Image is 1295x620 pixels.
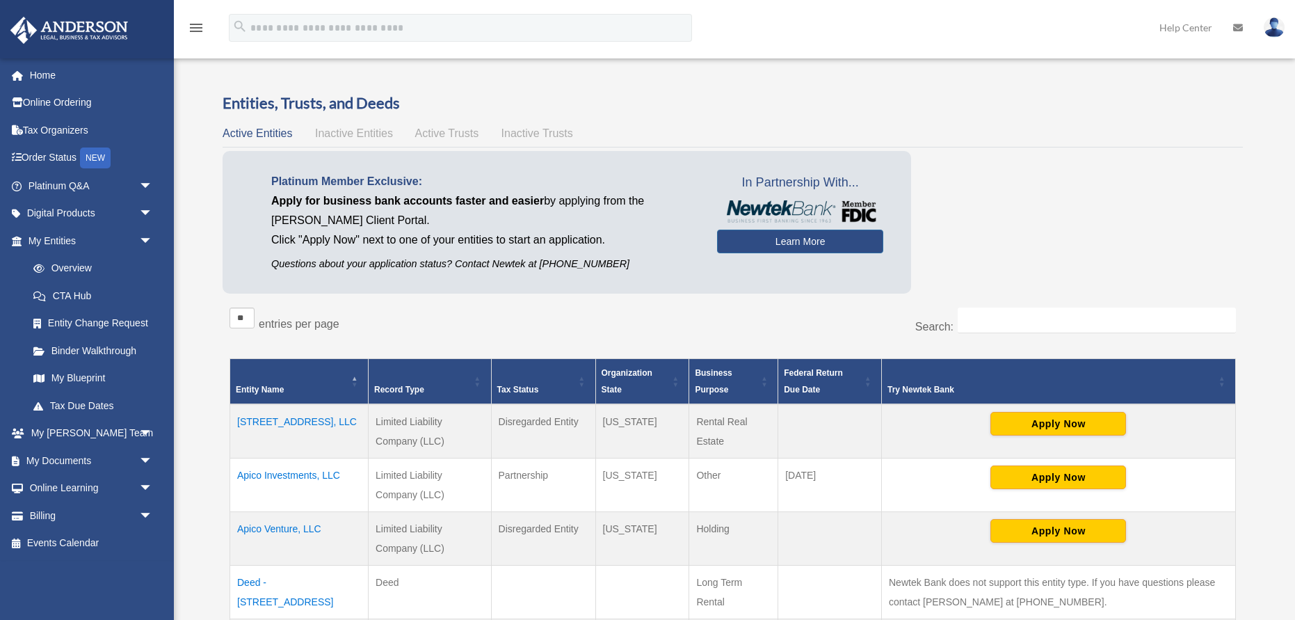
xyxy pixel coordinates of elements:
a: Online Ordering [10,89,174,117]
span: arrow_drop_down [139,227,167,255]
th: Federal Return Due Date: Activate to sort [778,359,882,405]
a: menu [188,24,204,36]
span: Record Type [374,385,424,395]
td: Limited Liability Company (LLC) [369,459,491,512]
td: Long Term Rental [689,566,778,619]
span: Entity Name [236,385,284,395]
th: Try Newtek Bank : Activate to sort [881,359,1235,405]
td: Newtek Bank does not support this entity type. If you have questions please contact [PERSON_NAME]... [881,566,1235,619]
td: Deed - [STREET_ADDRESS] [230,566,369,619]
button: Apply Now [990,519,1126,543]
img: Anderson Advisors Platinum Portal [6,17,132,44]
i: search [232,19,248,34]
a: Online Learningarrow_drop_down [10,475,174,502]
a: Binder Walkthrough [19,337,167,365]
th: Entity Name: Activate to invert sorting [230,359,369,405]
a: Home [10,61,174,89]
span: Inactive Trusts [501,127,573,139]
span: Active Entities [223,127,292,139]
span: Tax Status [497,385,539,395]
a: CTA Hub [19,282,167,310]
span: Active Trusts [415,127,479,139]
h3: Entities, Trusts, and Deeds [223,93,1243,114]
a: Events Calendar [10,530,174,557]
label: entries per page [259,318,339,330]
span: arrow_drop_down [139,475,167,503]
a: Billingarrow_drop_down [10,502,174,530]
img: User Pic [1264,17,1285,38]
div: Try Newtek Bank [887,381,1214,398]
span: Inactive Entities [315,127,393,139]
td: [US_STATE] [595,404,689,459]
a: Order StatusNEW [10,144,174,173]
td: Disregarded Entity [491,512,595,566]
a: Overview [19,255,160,283]
a: Platinum Q&Aarrow_drop_down [10,172,174,200]
div: NEW [80,148,111,168]
th: Tax Status: Activate to sort [491,359,595,405]
a: My Documentsarrow_drop_down [10,447,174,475]
span: arrow_drop_down [139,447,167,475]
p: by applying from the [PERSON_NAME] Client Portal. [271,191,696,230]
label: Search: [915,321,954,333]
a: Entity Change Request [19,310,167,337]
td: Limited Liability Company (LLC) [369,512,491,566]
span: arrow_drop_down [139,172,167,200]
span: Apply for business bank accounts faster and easier [271,195,544,207]
th: Organization State: Activate to sort [595,359,689,405]
td: [US_STATE] [595,512,689,566]
a: My [PERSON_NAME] Teamarrow_drop_down [10,420,174,447]
i: menu [188,19,204,36]
button: Apply Now [990,466,1126,489]
td: Limited Liability Company (LLC) [369,404,491,459]
td: Partnership [491,459,595,512]
a: Tax Organizers [10,116,174,144]
img: NewtekBankLogoSM.png [724,200,876,223]
td: Disregarded Entity [491,404,595,459]
span: In Partnership With... [717,172,883,194]
td: Deed [369,566,491,619]
a: My Blueprint [19,365,167,392]
span: Organization State [602,368,652,395]
td: Other [689,459,778,512]
span: arrow_drop_down [139,200,167,228]
td: Rental Real Estate [689,404,778,459]
button: Apply Now [990,412,1126,436]
td: Apico Investments, LLC [230,459,369,512]
td: [STREET_ADDRESS], LLC [230,404,369,459]
p: Platinum Member Exclusive: [271,172,696,191]
td: Holding [689,512,778,566]
span: arrow_drop_down [139,420,167,448]
a: Tax Due Dates [19,392,167,420]
span: Federal Return Due Date [784,368,843,395]
td: [US_STATE] [595,459,689,512]
span: arrow_drop_down [139,502,167,530]
p: Questions about your application status? Contact Newtek at [PHONE_NUMBER] [271,255,696,273]
td: Apico Venture, LLC [230,512,369,566]
th: Business Purpose: Activate to sort [689,359,778,405]
td: [DATE] [778,459,882,512]
span: Business Purpose [695,368,732,395]
p: Click "Apply Now" next to one of your entities to start an application. [271,230,696,250]
th: Record Type: Activate to sort [369,359,491,405]
a: Learn More [717,230,883,253]
a: Digital Productsarrow_drop_down [10,200,174,228]
a: My Entitiesarrow_drop_down [10,227,167,255]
